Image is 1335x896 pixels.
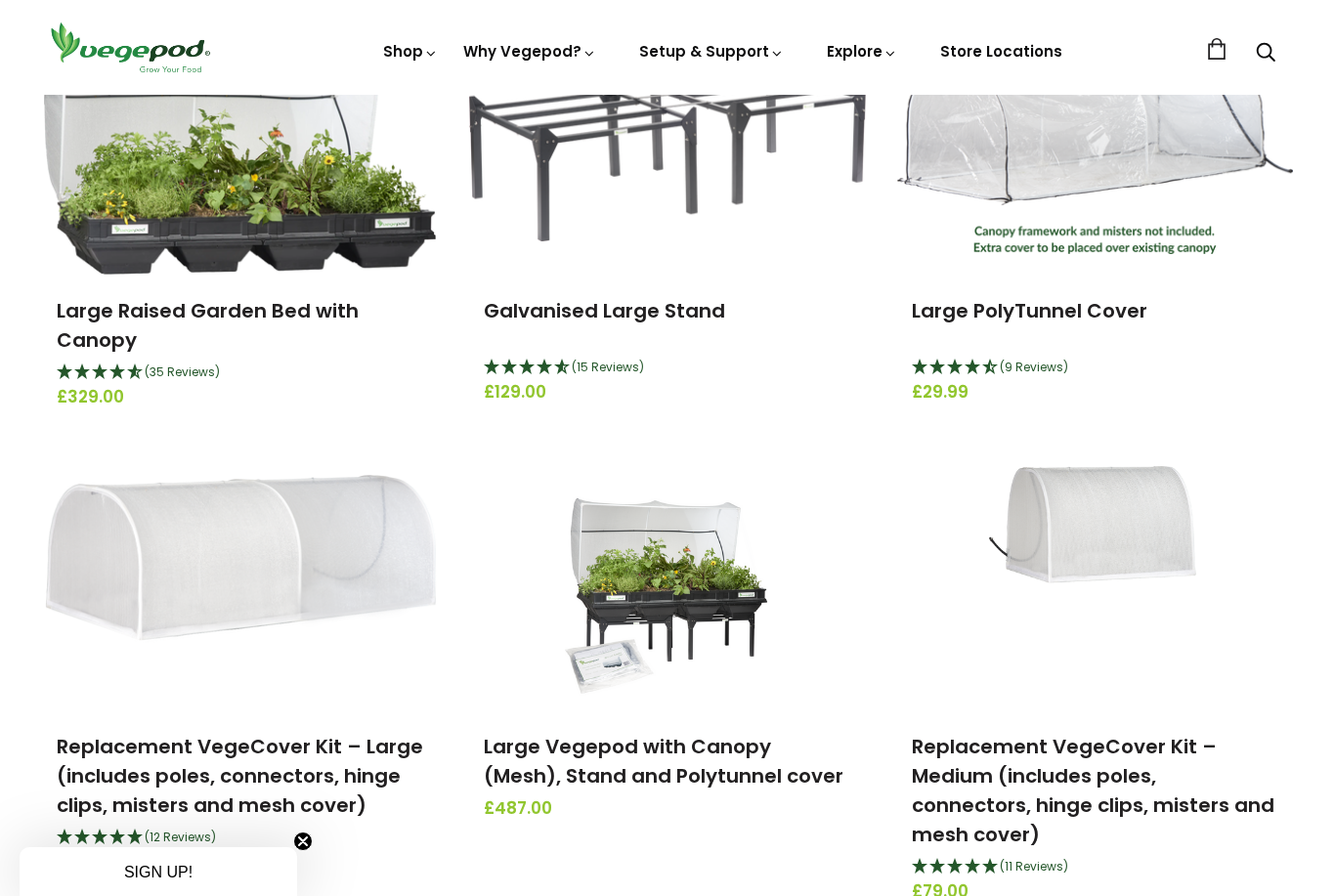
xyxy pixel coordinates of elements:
div: 4.67 Stars - 15 Reviews [484,356,850,381]
a: Replacement VegeCover Kit – Medium (includes poles, connectors, hinge clips, misters and mesh cover) [912,733,1274,848]
img: Large Vegepod with Canopy (Mesh), Stand and Polytunnel cover [565,466,770,710]
img: Large PolyTunnel Cover [897,51,1293,255]
a: Large Vegepod with Canopy (Mesh), Stand and Polytunnel cover [484,733,843,789]
a: Large Raised Garden Bed with Canopy [57,297,359,354]
span: (11 Reviews) [1000,858,1068,875]
img: Galvanised Large Stand [469,64,865,241]
span: £129.00 [484,380,850,405]
div: 5 Stars - 11 Reviews [912,855,1278,880]
span: £487.00 [484,796,850,822]
span: (9 Reviews) [1000,359,1068,375]
div: SIGN UP!Close teaser [20,847,297,896]
a: Replacement VegeCover Kit – Large (includes poles, connectors, hinge clips, misters and mesh cover) [57,733,423,819]
a: Why Vegepod? [463,41,596,62]
a: Explore [827,41,897,62]
img: Replacement VegeCover Kit – Large (includes poles, connectors, hinge clips, misters and mesh cover) [42,475,438,702]
div: 4.69 Stars - 35 Reviews [57,361,423,386]
span: (12 Reviews) [145,829,216,845]
span: £329.00 [57,385,423,410]
a: Store Locations [940,41,1062,62]
a: Search [1256,44,1275,64]
a: Large PolyTunnel Cover [912,297,1147,324]
span: SIGN UP! [124,864,193,880]
span: £29.99 [912,380,1278,405]
img: Vegepod [42,20,218,75]
img: Replacement VegeCover Kit – Medium (includes poles, connectors, hinge clips, misters and mesh cover) [989,466,1200,710]
a: Galvanised Large Stand [484,297,725,324]
span: (35 Reviews) [145,363,220,380]
div: 4.92 Stars - 12 Reviews [57,826,423,851]
span: (15 Reviews) [572,359,644,375]
div: 4.44 Stars - 9 Reviews [912,356,1278,381]
a: Setup & Support [639,41,784,62]
img: Large Raised Garden Bed with Canopy [44,30,435,275]
a: Shop [383,41,438,62]
button: Close teaser [293,832,313,851]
